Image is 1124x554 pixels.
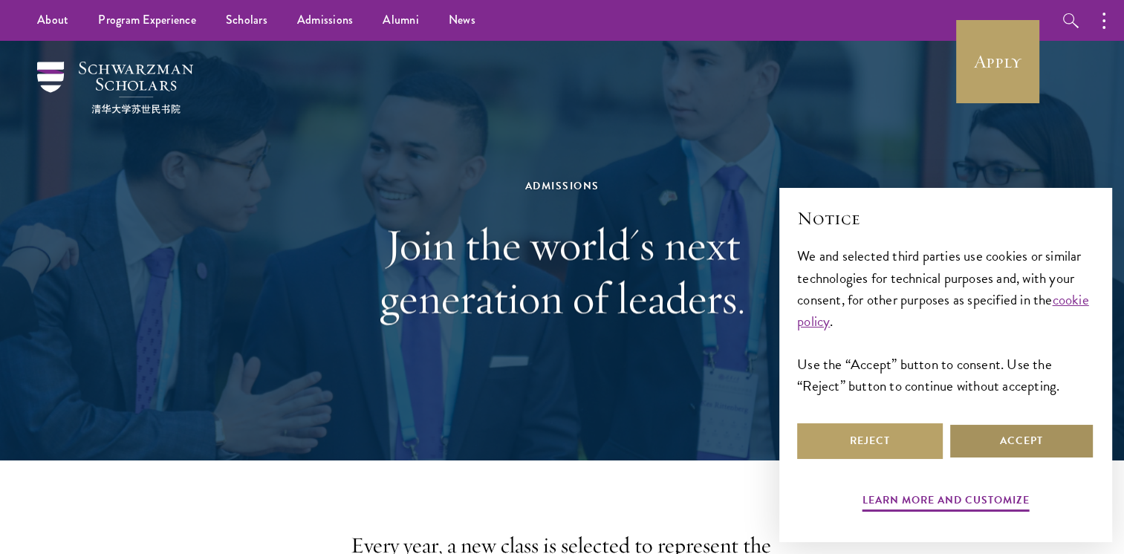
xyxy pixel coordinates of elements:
[797,206,1094,231] h2: Notice
[306,177,819,195] div: Admissions
[949,423,1094,459] button: Accept
[37,62,193,114] img: Schwarzman Scholars
[863,491,1030,514] button: Learn more and customize
[956,20,1039,103] a: Apply
[797,245,1094,396] div: We and selected third parties use cookies or similar technologies for technical purposes and, wit...
[797,423,943,459] button: Reject
[306,218,819,325] h1: Join the world's next generation of leaders.
[797,289,1089,332] a: cookie policy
